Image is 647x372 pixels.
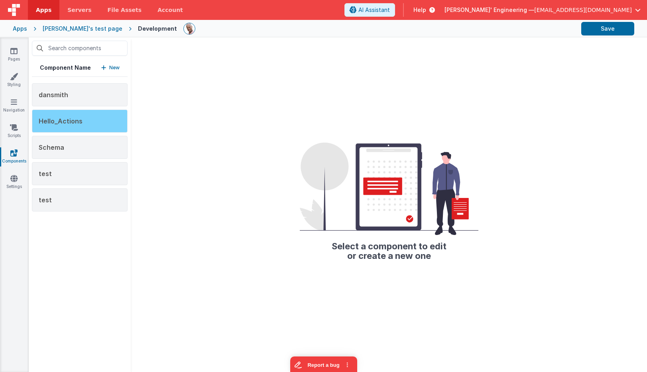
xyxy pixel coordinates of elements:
span: AI Assistant [358,6,390,14]
span: test [39,196,52,204]
span: [PERSON_NAME]' Engineering — [444,6,534,14]
h2: Select a component to edit or create a new one [300,235,478,260]
button: Save [581,22,634,35]
div: Apps [13,25,27,33]
span: Servers [67,6,91,14]
span: Apps [36,6,51,14]
p: New [109,64,120,72]
span: [EMAIL_ADDRESS][DOMAIN_NAME] [534,6,632,14]
span: dansmith [39,91,68,99]
button: AI Assistant [344,3,395,17]
span: Schema [39,143,64,151]
span: Help [413,6,426,14]
h5: Component Name [40,64,91,72]
img: 11ac31fe5dc3d0eff3fbbbf7b26fa6e1 [184,23,195,34]
div: [PERSON_NAME]'s test page [43,25,122,33]
button: [PERSON_NAME]' Engineering — [EMAIL_ADDRESS][DOMAIN_NAME] [444,6,641,14]
button: New [101,64,120,72]
input: Search components [32,41,128,56]
div: Development [138,25,177,33]
span: Hello_Actions [39,117,83,125]
span: File Assets [108,6,142,14]
span: test [39,170,52,178]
